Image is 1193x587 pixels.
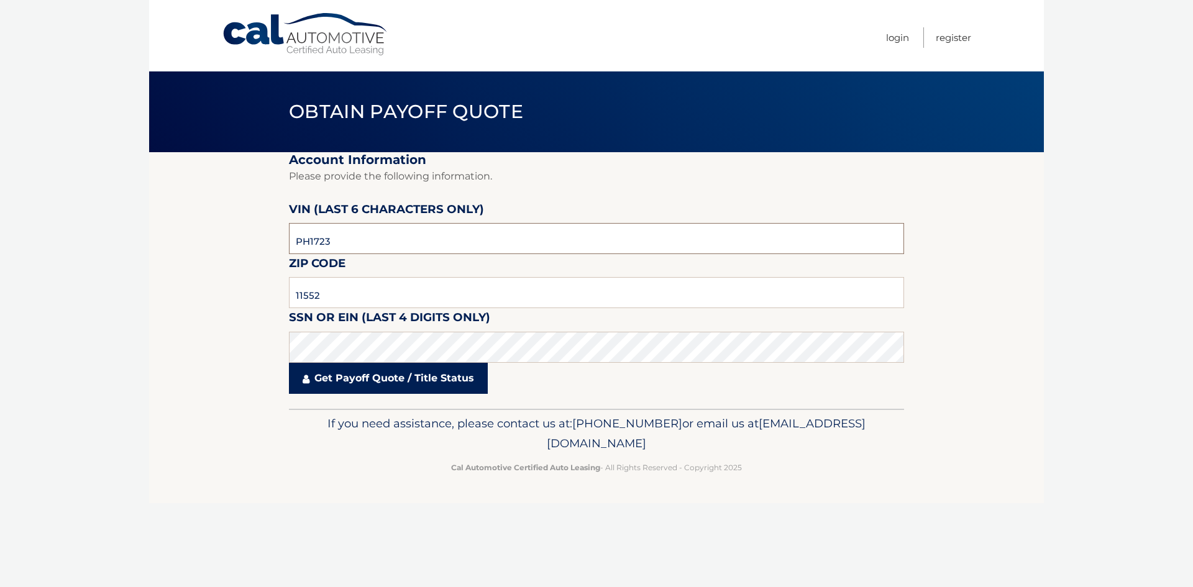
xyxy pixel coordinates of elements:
h2: Account Information [289,152,904,168]
a: Login [886,27,909,48]
a: Register [936,27,971,48]
p: - All Rights Reserved - Copyright 2025 [297,461,896,474]
strong: Cal Automotive Certified Auto Leasing [451,463,600,472]
a: Get Payoff Quote / Title Status [289,363,488,394]
span: [PHONE_NUMBER] [572,416,682,430]
p: Please provide the following information. [289,168,904,185]
label: Zip Code [289,254,345,277]
span: Obtain Payoff Quote [289,100,523,123]
label: SSN or EIN (last 4 digits only) [289,308,490,331]
label: VIN (last 6 characters only) [289,200,484,223]
a: Cal Automotive [222,12,390,57]
p: If you need assistance, please contact us at: or email us at [297,414,896,453]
